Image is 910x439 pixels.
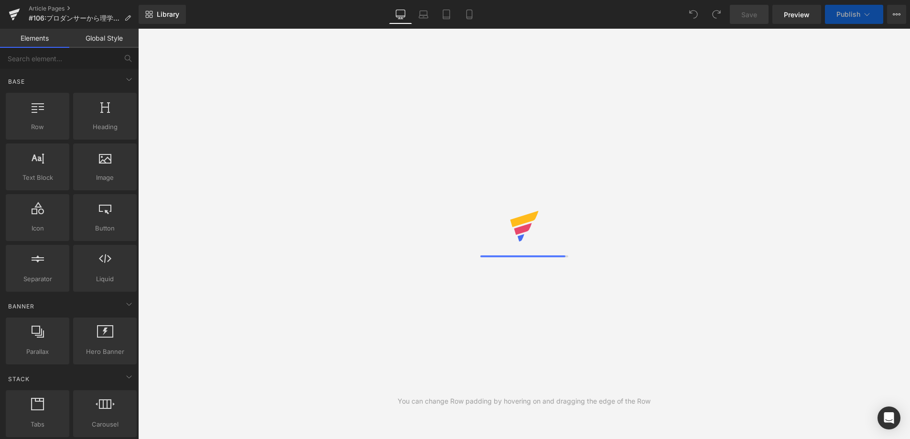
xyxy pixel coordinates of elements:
span: #106:プロダンサーから理学療法士への転身ストーリー [29,14,120,22]
span: Separator [9,274,66,284]
span: Heading [76,122,134,132]
span: Preview [784,10,810,20]
button: Publish [825,5,883,24]
a: Global Style [69,29,139,48]
span: Row [9,122,66,132]
span: Library [157,10,179,19]
span: Save [741,10,757,20]
div: Open Intercom Messenger [877,406,900,429]
a: Tablet [435,5,458,24]
span: Carousel [76,419,134,429]
button: Undo [684,5,703,24]
a: Desktop [389,5,412,24]
button: More [887,5,906,24]
span: Hero Banner [76,347,134,357]
a: New Library [139,5,186,24]
span: Stack [7,374,31,384]
span: Icon [9,223,66,233]
span: Publish [836,11,860,18]
span: Image [76,173,134,183]
a: Mobile [458,5,481,24]
button: Redo [707,5,726,24]
span: Tabs [9,419,66,429]
a: Preview [772,5,821,24]
a: Article Pages [29,5,139,12]
span: Text Block [9,173,66,183]
span: Base [7,77,26,86]
span: Button [76,223,134,233]
div: You can change Row padding by hovering on and dragging the edge of the Row [398,396,650,406]
span: Banner [7,302,35,311]
span: Liquid [76,274,134,284]
a: Laptop [412,5,435,24]
span: Parallax [9,347,66,357]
